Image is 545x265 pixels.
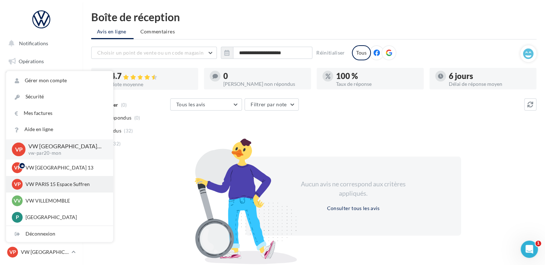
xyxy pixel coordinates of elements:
[535,241,541,246] span: 1
[111,72,192,80] div: 4.7
[124,128,133,134] span: (32)
[28,142,102,150] p: VW [GEOGRAPHIC_DATA] 20
[244,98,299,111] button: Filtrer par note
[6,73,113,89] a: Gérer mon compte
[14,181,21,188] span: VP
[21,248,69,256] p: VW [GEOGRAPHIC_DATA] 20
[4,144,78,159] a: Médiathèque
[4,126,78,141] a: Contacts
[352,45,371,60] div: Tous
[4,108,78,123] a: Campagnes
[449,72,531,80] div: 6 jours
[25,214,104,221] p: [GEOGRAPHIC_DATA]
[4,36,75,51] button: Notifications
[91,11,536,22] div: Boîte de réception
[223,82,305,87] div: [PERSON_NAME] non répondus
[134,115,140,121] span: (0)
[170,98,242,111] button: Tous les avis
[4,90,78,105] a: Visibilité en ligne
[313,48,348,57] button: Réinitialiser
[336,72,418,80] div: 100 %
[28,150,102,157] p: vw-par20-mon
[25,164,104,171] p: VW [GEOGRAPHIC_DATA] 13
[14,164,21,171] span: VP
[223,72,305,80] div: 0
[336,82,418,87] div: Taux de réponse
[14,197,21,204] span: VV
[98,114,131,121] span: Non répondus
[6,226,113,242] div: Déconnexion
[324,204,382,213] button: Consulter tous les avis
[6,245,77,259] a: VP VW [GEOGRAPHIC_DATA] 20
[6,105,113,121] a: Mes factures
[4,162,78,177] a: Calendrier
[6,121,113,138] a: Aide en ligne
[25,181,104,188] p: VW PARIS 15 Espace Suffren
[15,145,23,153] span: VP
[25,197,104,204] p: VW VILLEMOMBLE
[449,82,531,87] div: Délai de réponse moyen
[4,203,78,224] a: Campagnes DataOnDemand
[19,58,44,64] span: Opérations
[111,82,192,87] div: Note moyenne
[4,54,78,69] a: Opérations
[140,28,175,35] span: Commentaires
[4,179,78,200] a: PLV et print personnalisable
[9,248,16,256] span: VP
[4,71,78,87] a: Boîte de réception
[292,180,415,198] div: Aucun avis ne correspond aux critères appliqués.
[91,47,217,59] button: Choisir un point de vente ou un code magasin
[97,50,204,56] span: Choisir un point de vente ou un code magasin
[176,101,205,107] span: Tous les avis
[6,89,113,105] a: Sécurité
[521,241,538,258] iframe: Intercom live chat
[112,141,121,147] span: (32)
[19,40,48,46] span: Notifications
[16,214,19,221] span: P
